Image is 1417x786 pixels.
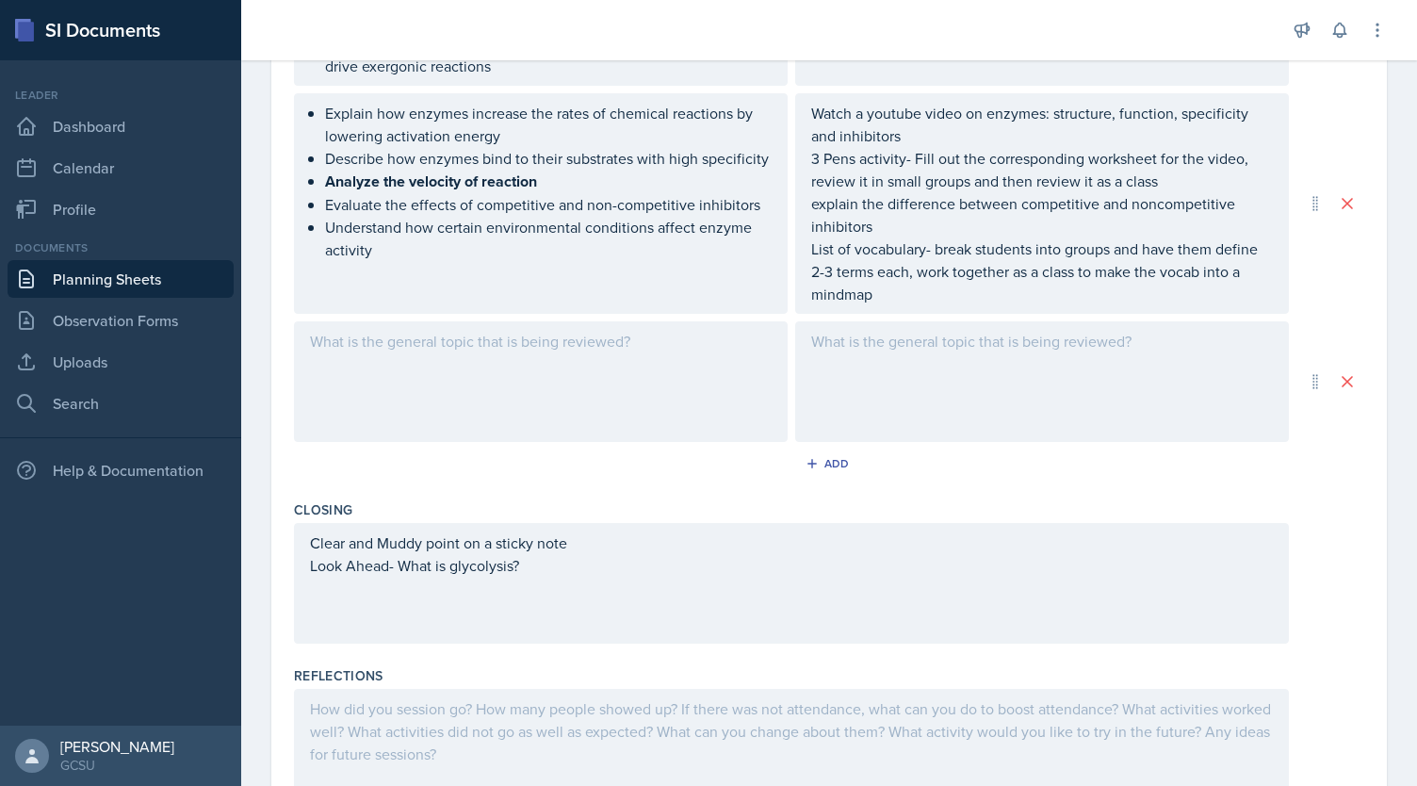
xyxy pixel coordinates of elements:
[8,451,234,489] div: Help & Documentation
[60,737,174,756] div: [PERSON_NAME]
[8,149,234,187] a: Calendar
[8,385,234,422] a: Search
[811,147,1273,192] p: 3 Pens activity- Fill out the corresponding worksheet for the video, review it in small groups an...
[8,87,234,104] div: Leader
[811,192,1273,237] p: explain the difference between competitive and noncompetitive inhibitors
[809,456,850,471] div: Add
[8,190,234,228] a: Profile
[811,102,1273,147] p: Watch a youtube video on enzymes: structure, function, specificity and inhibitors
[8,260,234,298] a: Planning Sheets
[811,237,1273,305] p: List of vocabulary- break students into groups and have them define 2-3 terms each, work together...
[325,171,537,192] strong: Analyze the velocity of reaction
[325,147,772,170] p: Describe how enzymes bind to their substrates with high specificity
[799,450,860,478] button: Add
[325,216,772,261] p: Understand how certain environmental conditions affect enzyme activity
[310,554,1273,577] p: Look Ahead- What is glycolysis?
[60,756,174,775] div: GCSU
[8,107,234,145] a: Dashboard
[325,193,772,216] p: Evaluate the effects of competitive and non-competitive inhibitors
[310,532,1273,554] p: Clear and Muddy point on a sticky note
[325,102,772,147] p: Explain how enzymes increase the rates of chemical reactions by lowering activation energy
[8,302,234,339] a: Observation Forms
[8,343,234,381] a: Uploads
[294,500,352,519] label: Closing
[294,666,383,685] label: Reflections
[8,239,234,256] div: Documents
